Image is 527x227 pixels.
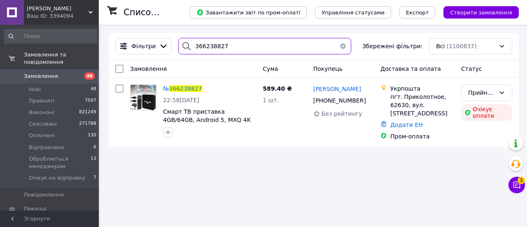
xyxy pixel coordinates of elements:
span: Завантажити звіт по пром-оплаті [196,9,300,16]
input: Пошук [4,29,97,44]
button: Експорт [399,6,436,19]
span: Замовлення [24,73,58,80]
span: № [163,85,169,92]
input: Пошук за номером замовлення, ПІБ покупця, номером телефону, Email, номером накладної [178,38,351,54]
span: Статус [461,66,482,72]
span: 48 [84,73,95,80]
span: Доставка та оплата [380,66,441,72]
div: пгт. Приколотное, 62630, вул. [STREET_ADDRESS] [390,93,455,117]
div: Очікує оплати [461,104,512,121]
button: Завантажити звіт по пром-оплаті [190,6,307,19]
span: Обробляється менеджером [29,155,91,170]
span: 3 [518,175,525,182]
span: Нові [29,86,41,93]
span: Покупці [24,205,46,213]
span: 271788 [79,120,96,128]
span: Експорт [406,9,429,16]
span: HUGO [27,5,89,12]
span: 7 [93,174,96,182]
span: 6 [93,144,96,151]
span: Відправлено [29,144,65,151]
h1: Список замовлень [124,7,207,17]
span: Повідомлення [24,191,64,199]
span: 366238827 [169,85,202,92]
span: Управління статусами [322,9,385,16]
span: 821249 [79,109,96,116]
span: Покупець [313,66,343,72]
span: Замовлення [130,66,167,72]
span: Фільтри [131,42,156,50]
span: Всі [436,42,445,50]
button: Очистить [335,38,351,54]
a: [PERSON_NAME] [313,85,361,93]
div: Ваш ID: 3394094 [27,12,99,20]
span: 1 шт. [263,97,279,103]
span: 589.40 ₴ [263,85,292,92]
span: 7597 [85,97,96,105]
a: №366238827 [163,85,202,92]
div: Прийнято [468,88,495,97]
span: Cума [263,66,278,72]
span: Очікує на відправку [29,174,85,182]
span: Виконані [29,109,54,116]
a: Фото товару [130,84,156,111]
div: [PHONE_NUMBER] [312,95,367,106]
button: Управління статусами [315,6,391,19]
span: 130 [88,132,96,139]
span: [PERSON_NAME] [313,86,361,92]
span: Прийняті [29,97,54,105]
button: Чат з покупцем3 [508,177,525,193]
a: Смарт ТВ приставка 4GB/64GB, Android 5, MXQ 4K Pro / Андроїд ТВ приставка для телевізора / Медіап... [163,108,251,140]
a: Додати ЕН [390,122,423,128]
span: Без рейтингу [322,110,362,117]
span: Оплачені [29,132,55,139]
span: 13 [91,155,96,170]
button: Створити замовлення [443,6,519,19]
div: Укрпошта [390,84,455,93]
span: 22:58[DATE] [163,97,199,103]
img: Фото товару [131,85,156,110]
div: Пром-оплата [390,132,455,140]
a: Створити замовлення [435,9,519,15]
span: Скасовані [29,120,57,128]
span: Збережені фільтри: [362,42,422,50]
span: (1100837) [446,43,476,49]
span: Замовлення та повідомлення [24,51,99,66]
span: Створити замовлення [450,9,512,16]
span: 48 [91,86,96,93]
